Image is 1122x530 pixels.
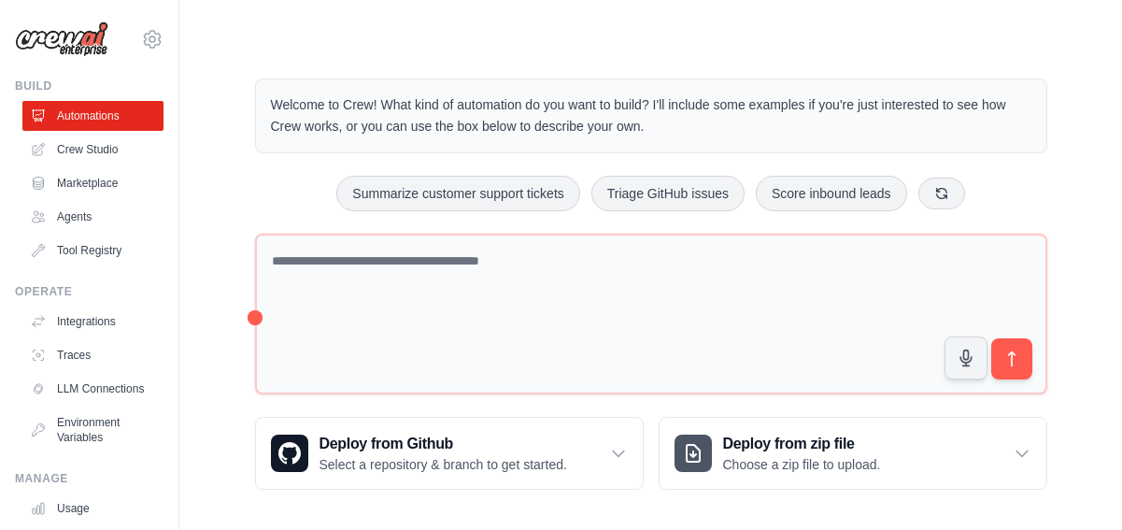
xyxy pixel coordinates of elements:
[22,408,163,452] a: Environment Variables
[723,433,881,455] h3: Deploy from zip file
[22,374,163,404] a: LLM Connections
[15,471,163,486] div: Manage
[22,135,163,165] a: Crew Studio
[756,176,907,211] button: Score inbound leads
[15,21,108,57] img: Logo
[22,168,163,198] a: Marketplace
[22,101,163,131] a: Automations
[15,79,163,93] div: Build
[22,340,163,370] a: Traces
[22,202,163,232] a: Agents
[723,455,881,474] p: Choose a zip file to upload.
[320,433,567,455] h3: Deploy from Github
[336,176,579,211] button: Summarize customer support tickets
[22,494,163,523] a: Usage
[22,307,163,337] a: Integrations
[320,455,567,474] p: Select a repository & branch to get started.
[591,176,745,211] button: Triage GitHub issues
[15,284,163,299] div: Operate
[271,94,1031,137] p: Welcome to Crew! What kind of automation do you want to build? I'll include some examples if you'...
[22,236,163,265] a: Tool Registry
